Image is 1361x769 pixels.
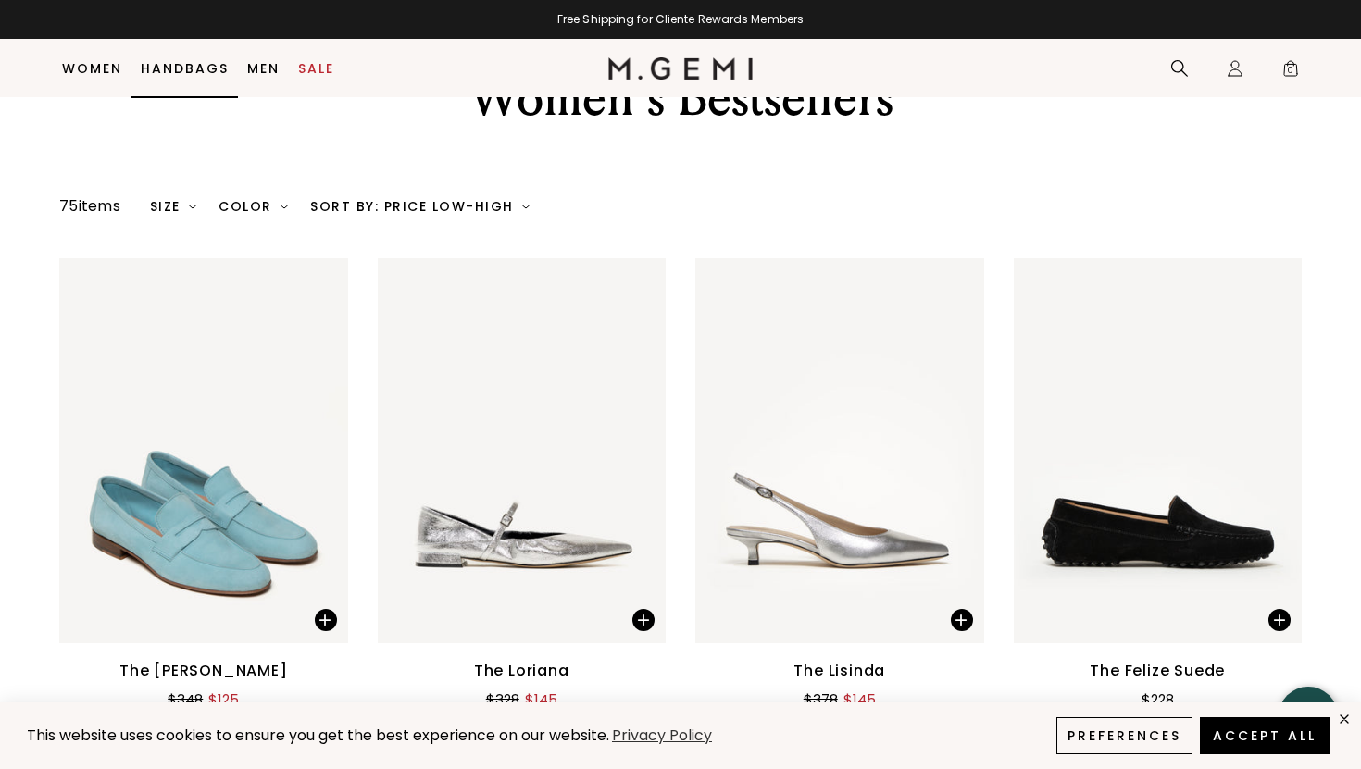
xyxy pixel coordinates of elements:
[1090,660,1225,682] div: The Felize Suede
[793,660,885,682] div: The Lisinda
[189,203,196,210] img: chevron-down.svg
[1337,712,1352,726] div: close
[695,258,984,766] a: The Lisinda$378$145
[378,258,667,766] a: The Loriana$328$145
[298,61,334,76] a: Sale
[608,57,754,80] img: M.Gemi
[525,688,557,711] div: $145
[1056,717,1192,754] button: Preferences
[804,688,838,711] div: $378
[1014,258,1303,643] img: The Felize Suede
[843,688,876,711] div: $145
[378,258,667,643] img: The Loriana
[359,65,1002,131] div: Women's Bestsellers
[1200,717,1330,754] button: Accept All
[59,258,348,643] img: The Sacca Donna
[219,199,288,214] div: Color
[1014,258,1303,766] a: The Felize Suede$228
[27,725,609,746] span: This website uses cookies to ensure you get the best experience on our website.
[1281,63,1300,81] span: 0
[247,61,280,76] a: Men
[150,199,197,214] div: Size
[62,61,122,76] a: Women
[168,688,203,711] div: $348
[486,688,519,711] div: $328
[609,725,715,748] a: Privacy Policy (opens in a new tab)
[59,195,120,217] div: 75 items
[310,199,530,214] div: Sort By: Price Low-High
[208,688,239,711] div: $125
[59,258,348,766] a: The [PERSON_NAME]$348$125
[522,203,530,210] img: chevron-down.svg
[474,660,569,682] div: The Loriana
[695,258,984,643] img: The Lisinda
[281,203,288,210] img: chevron-down.svg
[119,660,288,682] div: The [PERSON_NAME]
[1142,688,1174,711] div: $228
[141,61,229,76] a: Handbags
